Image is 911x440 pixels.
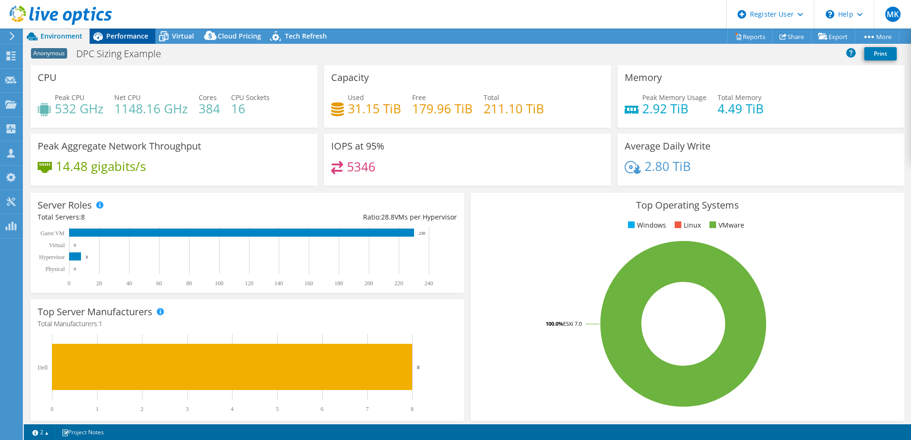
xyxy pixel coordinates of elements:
[26,426,55,438] a: 2
[718,93,761,102] span: Total Memory
[885,7,901,22] span: MK
[563,320,582,327] tspan: ESXi 7.0
[186,280,192,287] text: 80
[231,103,270,114] h4: 16
[38,319,457,329] h4: Total Manufacturers:
[478,200,897,210] h3: Top Operating Systems
[38,200,92,210] h3: Server Roles
[366,406,369,412] text: 7
[106,31,148,40] span: Performance
[218,31,261,40] span: Cloud Pricing
[186,406,189,412] text: 3
[72,49,176,59] h1: DPC Sizing Example
[38,307,152,317] h3: Top Server Manufacturers
[811,29,855,44] a: Export
[412,103,473,114] h4: 179.96 TiB
[274,280,283,287] text: 140
[45,266,65,272] text: Physical
[51,406,53,412] text: 0
[31,48,67,59] span: Anonymous
[172,31,194,40] span: Virtual
[114,103,188,114] h4: 1148.16 GHz
[99,319,102,328] span: 1
[55,426,111,438] a: Project Notes
[81,212,85,221] span: 8
[39,254,65,260] text: Hypervisor
[156,280,162,287] text: 60
[417,364,420,370] text: 8
[411,406,414,412] text: 8
[364,280,373,287] text: 200
[199,103,220,114] h4: 384
[114,93,141,102] span: Net CPU
[642,93,707,102] span: Peak Memory Usage
[55,93,84,102] span: Peak CPU
[546,320,563,327] tspan: 100.0%
[245,280,253,287] text: 120
[55,103,103,114] h4: 532 GHz
[199,93,217,102] span: Cores
[96,406,99,412] text: 1
[727,29,773,44] a: Reports
[772,29,811,44] a: Share
[38,364,48,371] text: Dell
[231,93,270,102] span: CPU Sockets
[304,280,313,287] text: 160
[126,280,132,287] text: 40
[855,29,899,44] a: More
[68,280,71,287] text: 0
[231,406,233,412] text: 4
[625,72,662,83] h3: Memory
[348,103,401,114] h4: 31.15 TiB
[864,47,897,60] a: Print
[96,280,102,287] text: 20
[38,141,201,151] h3: Peak Aggregate Network Throughput
[347,161,375,172] h4: 5346
[419,231,425,236] text: 230
[49,242,65,249] text: Virtual
[484,93,499,102] span: Total
[141,406,143,412] text: 2
[276,406,279,412] text: 5
[38,212,247,222] div: Total Servers:
[826,10,834,19] svg: \n
[321,406,324,412] text: 6
[331,141,385,151] h3: IOPS at 95%
[642,103,707,114] h4: 2.92 TiB
[395,280,403,287] text: 220
[334,280,343,287] text: 180
[381,212,395,221] span: 28.8
[707,220,744,230] li: VMware
[74,267,76,271] text: 0
[74,243,76,248] text: 0
[348,93,364,102] span: Used
[40,230,64,237] text: Guest VM
[247,212,457,222] div: Ratio: VMs per Hypervisor
[331,72,369,83] h3: Capacity
[718,103,764,114] h4: 4.49 TiB
[285,31,327,40] span: Tech Refresh
[412,93,426,102] span: Free
[625,141,710,151] h3: Average Daily Write
[38,72,57,83] h3: CPU
[672,220,701,230] li: Linux
[86,255,88,260] text: 8
[645,161,691,171] h4: 2.80 TiB
[56,161,146,171] h4: 14.48 gigabits/s
[40,31,82,40] span: Environment
[626,220,666,230] li: Windows
[215,280,223,287] text: 100
[425,280,433,287] text: 240
[484,103,544,114] h4: 211.10 TiB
